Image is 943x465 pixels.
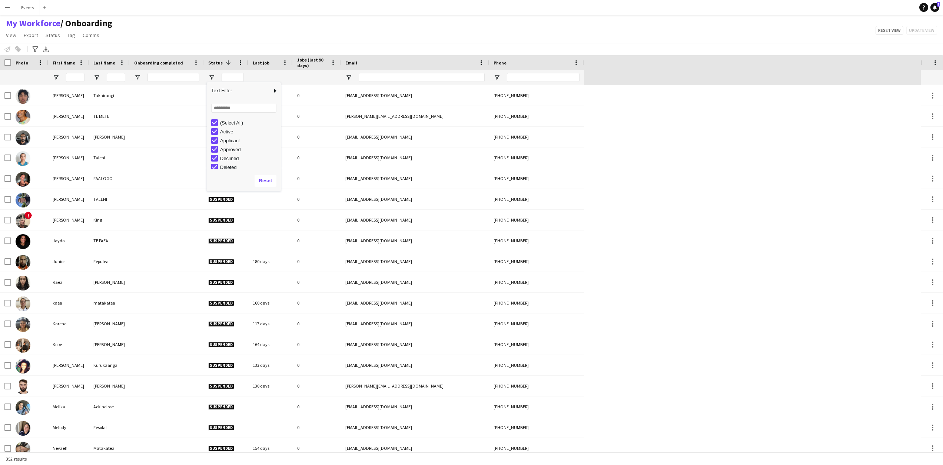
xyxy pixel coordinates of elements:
span: Phone [494,60,507,66]
div: Takairangi [89,85,130,106]
a: Status [43,30,63,40]
img: Andrew Takairangi [16,89,30,104]
div: King [89,210,130,230]
div: [EMAIL_ADDRESS][DOMAIN_NAME] [341,272,489,292]
div: 117 days [248,313,293,334]
app-action-btn: Export XLSX [41,45,50,54]
div: [PERSON_NAME] [48,210,89,230]
div: [PERSON_NAME] [48,85,89,106]
div: Deleted [220,165,279,170]
div: [EMAIL_ADDRESS][DOMAIN_NAME] [341,251,489,272]
span: Suspended [208,446,234,451]
img: Jason King [16,213,30,228]
div: 0 [293,210,341,230]
div: 0 [293,355,341,375]
button: Events [15,0,40,15]
input: Email Filter Input [359,73,485,82]
img: Melody Fesolai [16,421,30,436]
div: 0 [293,438,341,458]
div: [PERSON_NAME] [48,376,89,396]
div: [EMAIL_ADDRESS][DOMAIN_NAME] [341,230,489,251]
div: FAALOGO [89,168,130,189]
div: [EMAIL_ADDRESS][DOMAIN_NAME] [341,189,489,209]
div: 0 [293,106,341,126]
span: Suspended [208,217,234,223]
span: Status [46,32,60,39]
div: [EMAIL_ADDRESS][DOMAIN_NAME] [341,210,489,230]
span: Onboarding completed [134,60,183,66]
div: 0 [293,293,341,313]
img: Cindy TE METE [16,110,30,124]
img: Lyndon James [16,379,30,394]
button: Open Filter Menu [53,74,59,81]
span: Email [345,60,357,66]
button: Open Filter Menu [345,74,352,81]
img: kaea matakatea [16,296,30,311]
div: 154 days [248,438,293,458]
div: 133 days [248,355,293,375]
div: Jayda [48,230,89,251]
div: [EMAIL_ADDRESS][DOMAIN_NAME] [341,396,489,417]
span: Export [24,32,38,39]
div: [PHONE_NUMBER] [489,355,584,375]
div: [PHONE_NUMBER] [489,438,584,458]
a: View [3,30,19,40]
span: Jobs (last 90 days) [297,57,328,68]
div: Declined [220,156,279,161]
img: Dale CRAWFORD [16,130,30,145]
button: Reset [255,175,276,187]
div: Column Filter [207,82,281,191]
div: Melika [48,396,89,417]
a: Tag [64,30,78,40]
div: 0 [293,230,341,251]
div: [PERSON_NAME][EMAIL_ADDRESS][DOMAIN_NAME] [341,376,489,396]
div: [PHONE_NUMBER] [489,396,584,417]
div: 0 [293,85,341,106]
div: [PERSON_NAME] [89,376,130,396]
span: View [6,32,16,39]
div: [PHONE_NUMBER] [489,251,584,272]
div: 0 [293,376,341,396]
div: Kurukaanga [89,355,130,375]
div: Filter List [207,118,281,216]
div: Fepuleai [89,251,130,272]
div: TE METE [89,106,130,126]
div: matakatea [89,293,130,313]
a: Comms [80,30,102,40]
img: Harlie FAALOGO [16,172,30,187]
div: TE PAEA [89,230,130,251]
div: 0 [293,147,341,168]
span: Last Name [93,60,115,66]
div: Ackinclose [89,396,130,417]
span: ! [24,212,32,219]
div: Melody [48,417,89,438]
img: Melika Ackinclose [16,400,30,415]
div: [EMAIL_ADDRESS][DOMAIN_NAME] [341,147,489,168]
div: 180 days [248,251,293,272]
div: [PERSON_NAME] [48,168,89,189]
div: [PHONE_NUMBER] [489,334,584,355]
div: [PERSON_NAME] [48,355,89,375]
div: [PHONE_NUMBER] [489,168,584,189]
span: First Name [53,60,75,66]
div: [PERSON_NAME] [48,147,89,168]
div: kaea [48,293,89,313]
button: Open Filter Menu [93,74,100,81]
div: Fesolai [89,417,130,438]
div: 0 [293,396,341,417]
div: 0 [293,313,341,334]
div: Nevaeh [48,438,89,458]
div: [EMAIL_ADDRESS][DOMAIN_NAME] [341,334,489,355]
img: Karena CARTER [16,317,30,332]
button: Open Filter Menu [134,74,141,81]
div: [PHONE_NUMBER] [489,147,584,168]
div: 160 days [248,293,293,313]
span: Suspended [208,425,234,431]
div: [EMAIL_ADDRESS][DOMAIN_NAME] [341,438,489,458]
div: [EMAIL_ADDRESS][DOMAIN_NAME] [341,355,489,375]
div: 0 [293,189,341,209]
div: Kobe [48,334,89,355]
div: [PHONE_NUMBER] [489,293,584,313]
div: 0 [293,127,341,147]
div: Taleni [89,147,130,168]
